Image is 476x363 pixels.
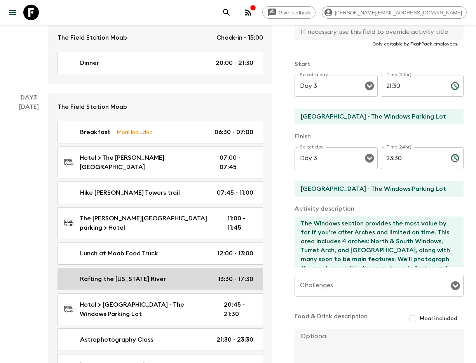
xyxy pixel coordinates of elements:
button: Open [364,153,375,164]
a: The Field Station Moab [48,93,272,121]
p: Hike [PERSON_NAME] Towers trail [80,188,180,197]
textarea: The Windows section provides the most value by far if you’re after Arches and limited on time. Th... [295,216,457,267]
label: Select a day [300,72,328,78]
p: 13:30 - 17:30 [218,274,253,284]
a: Hotel > [GEOGRAPHIC_DATA] - The Windows Parking Lot20:45 - 21:30 [58,293,263,325]
p: 07:00 - 07:45 [220,153,253,172]
button: search adventures [219,5,234,20]
p: 07:45 - 11:00 [217,188,253,197]
input: hh:mm [381,147,445,169]
a: BreakfastMeal Included06:30 - 07:00 [58,121,263,143]
a: The Field Station MoabCheck-in - 15:00 [48,24,272,52]
p: 06:30 - 07:00 [214,127,253,137]
a: The [PERSON_NAME][GEOGRAPHIC_DATA] parking > Hotel11:00 - 11:45 [58,207,263,239]
p: Day 3 [9,93,48,102]
p: Finish [295,132,464,141]
input: If necessary, use this field to override activity title [295,24,457,40]
p: 20:45 - 21:30 [224,300,253,319]
button: menu [5,5,20,20]
p: Astrophotography Class [80,335,153,344]
p: Breakfast [80,127,110,137]
p: Rafting the [US_STATE] River [80,274,166,284]
p: 11:00 - 11:45 [227,214,253,232]
input: Start Location [295,109,457,124]
a: Hike [PERSON_NAME] Towers trail07:45 - 11:00 [58,181,263,204]
p: The Field Station Moab [58,102,127,112]
p: The [PERSON_NAME][GEOGRAPHIC_DATA] parking > Hotel [80,214,215,232]
button: Open [364,80,375,91]
p: Lunch at Moab Food Truck [80,249,158,258]
label: Time (24hr) [386,144,411,150]
p: Hotel > The [PERSON_NAME][GEOGRAPHIC_DATA] [80,153,207,172]
span: [PERSON_NAME][EMAIL_ADDRESS][DOMAIN_NAME] [331,10,466,16]
p: 21:30 - 23:30 [216,335,253,344]
p: 12:00 - 13:00 [217,249,253,258]
a: Hotel > The [PERSON_NAME][GEOGRAPHIC_DATA]07:00 - 07:45 [58,147,263,178]
span: Give feedback [274,10,315,16]
p: The Field Station Moab [58,33,127,42]
p: Dinner [80,58,99,68]
a: Dinner20:00 - 21:30 [58,52,263,74]
a: Astrophotography Class21:30 - 23:30 [58,328,263,351]
p: Meal Included [117,128,153,136]
p: Activity description [295,204,464,213]
label: Select day [300,144,324,150]
input: hh:mm [381,75,445,97]
a: Lunch at Moab Food Truck12:00 - 13:00 [58,242,263,265]
div: [PERSON_NAME][EMAIL_ADDRESS][DOMAIN_NAME] [322,6,467,19]
p: 20:00 - 21:30 [216,58,253,68]
input: End Location (leave blank if same as Start) [295,181,457,197]
p: Start [295,59,464,69]
p: Check-in - 15:00 [216,33,263,42]
span: Meal included [420,315,457,323]
button: Choose time, selected time is 11:30 PM [447,150,463,166]
a: Rafting the [US_STATE] River13:30 - 17:30 [58,268,263,290]
p: Food & Drink description [295,312,368,326]
p: Hotel > [GEOGRAPHIC_DATA] - The Windows Parking Lot [80,300,211,319]
button: Choose time, selected time is 9:30 PM [447,78,463,94]
label: Time (24hr) [386,72,411,78]
p: Only editable by FlashPack employees. [300,41,458,47]
a: Give feedback [262,6,316,19]
button: Open [450,280,461,291]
